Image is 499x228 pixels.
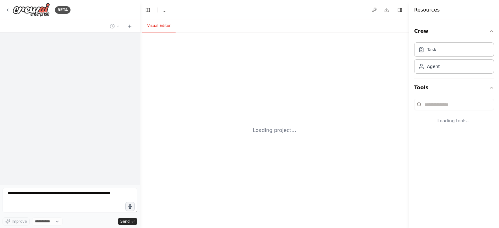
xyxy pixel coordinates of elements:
[414,40,494,79] div: Crew
[2,217,30,226] button: Improve
[414,96,494,134] div: Tools
[12,3,50,17] img: Logo
[125,202,135,211] button: Click to speak your automation idea
[142,19,176,32] button: Visual Editor
[120,219,130,224] span: Send
[414,22,494,40] button: Crew
[118,218,137,225] button: Send
[143,6,152,14] button: Hide left sidebar
[55,6,70,14] div: BETA
[427,46,436,53] div: Task
[395,6,404,14] button: Hide right sidebar
[414,79,494,96] button: Tools
[253,127,296,134] div: Loading project...
[414,113,494,129] div: Loading tools...
[162,7,167,13] nav: breadcrumb
[107,22,122,30] button: Switch to previous chat
[12,219,27,224] span: Improve
[125,22,135,30] button: Start a new chat
[427,63,440,70] div: Agent
[414,6,440,14] h4: Resources
[162,7,167,13] span: ...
